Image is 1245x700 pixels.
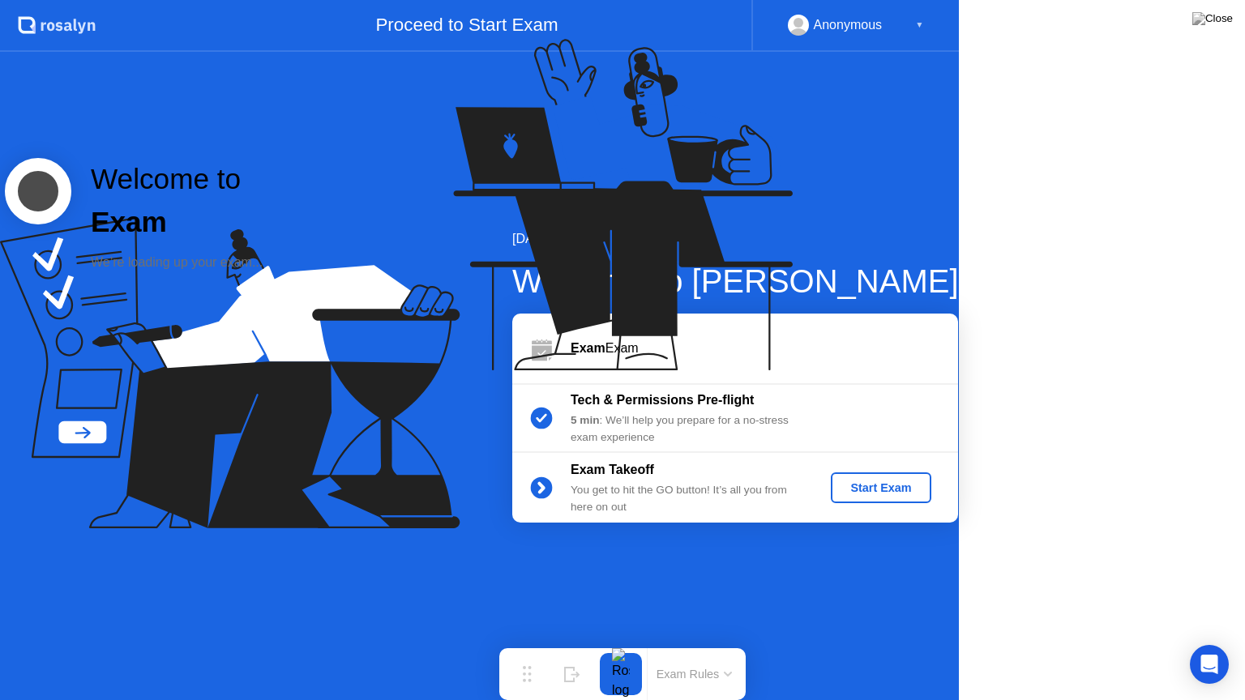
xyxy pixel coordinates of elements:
div: Welcome to [91,158,263,201]
div: Exam [91,201,263,244]
div: Anonymous [814,15,883,36]
button: Start Exam [831,472,931,503]
img: Close [1192,12,1233,25]
div: We’re loading up your exam... [91,253,263,272]
b: Exam Takeoff [571,463,654,476]
div: You get to hit the GO button! It’s all you from here on out [571,482,804,515]
div: Open Intercom Messenger [1190,645,1229,684]
div: Start Exam [837,481,924,494]
button: Exam Rules [652,667,738,681]
div: ▼ [915,15,923,36]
